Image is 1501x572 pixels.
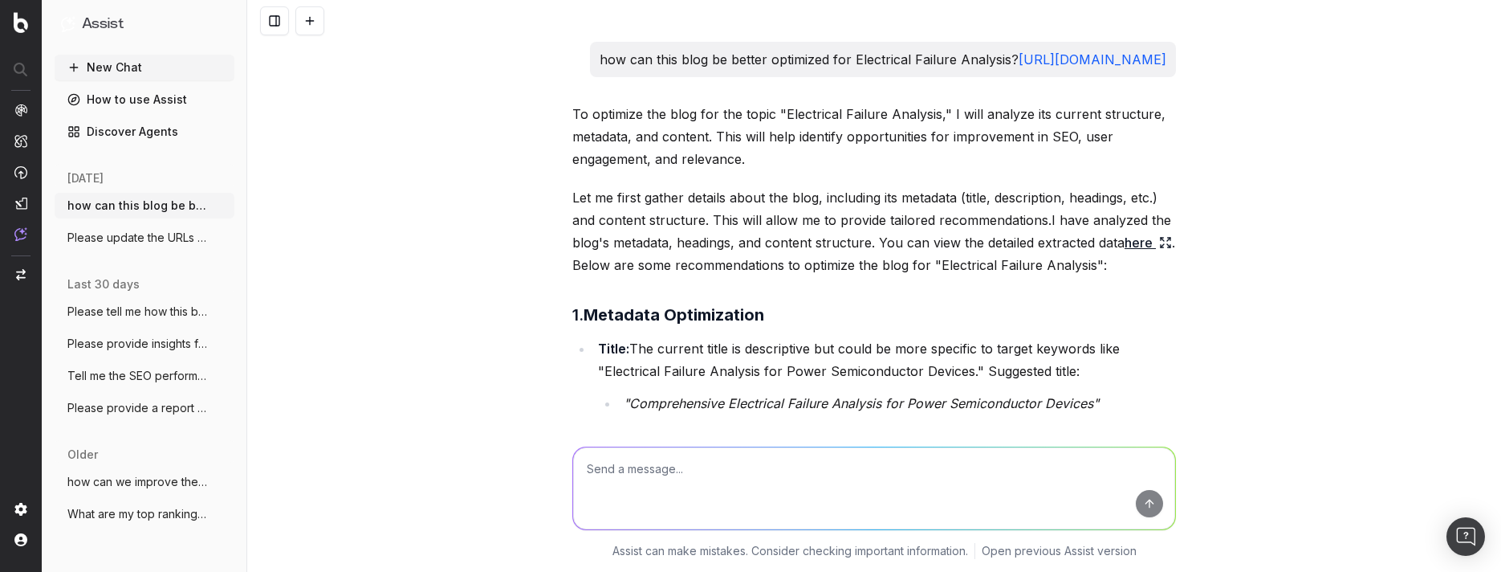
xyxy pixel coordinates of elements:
span: Tell me the SEO performance of [URL] [67,368,209,384]
img: Activation [14,165,27,179]
h1: Assist [82,13,124,35]
button: how can this blog be better optimized fo [55,193,234,219]
span: last 30 days [67,276,140,292]
button: New Chat [55,55,234,80]
img: Setting [14,503,27,516]
button: Please update the URLs below so we can a [55,225,234,251]
button: Please provide a report for the 60 day p [55,395,234,421]
span: What are my top ranking pages? [URL] [67,506,209,522]
span: how can this blog be better optimized fo [67,198,209,214]
img: Intelligence [14,134,27,148]
img: Studio [14,197,27,210]
span: Please provide insights for how the page [67,336,209,352]
strong: Title: [598,341,629,357]
li: The current title is descriptive but could be more specific to target keywords like "Electrical F... [593,337,1176,415]
span: older [67,447,98,463]
span: Please update the URLs below so we can a [67,230,209,246]
button: Tell me the SEO performance of [URL] [55,363,234,389]
img: Switch project [16,269,26,280]
p: Let me first gather details about the blog, including its metadata (title, description, headings,... [572,186,1176,276]
a: Open previous Assist version [982,543,1137,559]
img: Analytics [14,104,27,116]
li: Include more targeted keywords and a clear call-to-action. Suggested description: [593,424,1176,501]
img: Assist [61,16,75,31]
p: To optimize the blog for the topic "Electrical Failure Analysis," I will analyze its current stru... [572,103,1176,170]
div: Open Intercom Messenger [1446,517,1485,556]
a: Discover Agents [55,119,234,145]
button: Assist [61,13,228,35]
a: here [1125,231,1172,254]
button: Please provide insights for how the page [55,331,234,357]
button: Please tell me how this blog can be more [55,299,234,325]
span: Please tell me how this blog can be more [67,304,209,320]
a: [URL][DOMAIN_NAME] [1019,51,1166,67]
strong: Metadata Optimization [584,305,764,325]
img: Botify assist logo [548,109,563,125]
p: how can this blog be better optimized for Electrical Failure Analysis? [600,48,1166,71]
span: how can we improve the SEO of this page? [67,474,209,490]
span: Please provide a report for the 60 day p [67,400,209,416]
span: [DATE] [67,170,104,186]
button: What are my top ranking pages? [URL] [55,501,234,527]
h3: 1. [572,302,1176,328]
img: Assist [14,227,27,241]
em: "Comprehensive Electrical Failure Analysis for Power Semiconductor Devices" [624,395,1099,411]
a: How to use Assist [55,87,234,112]
p: Assist can make mistakes. Consider checking important information. [612,543,968,559]
button: how can we improve the SEO of this page? [55,469,234,495]
img: My account [14,533,27,546]
img: Botify logo [14,12,28,33]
